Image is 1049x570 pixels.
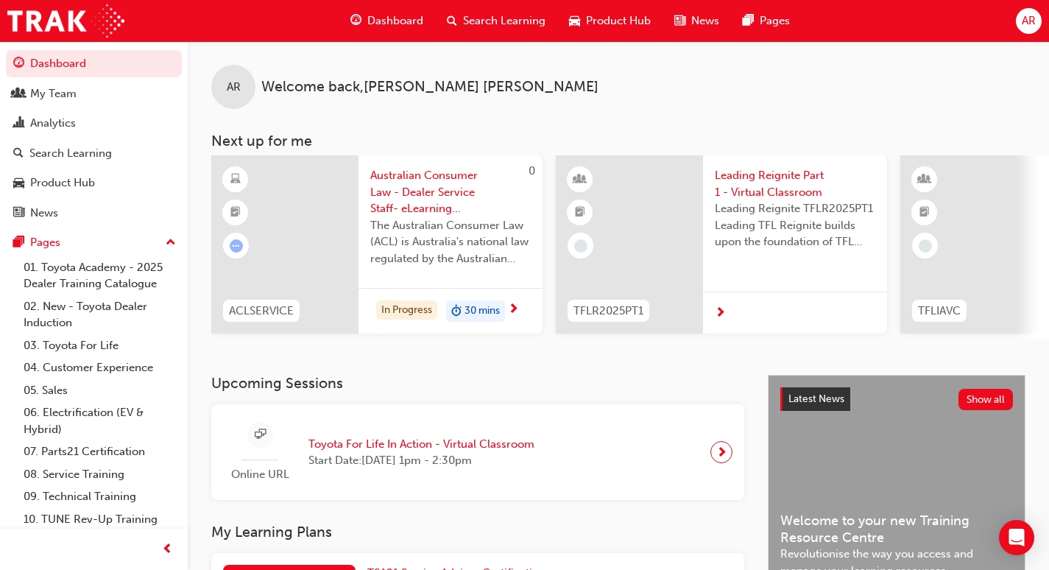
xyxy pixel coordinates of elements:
[13,57,24,71] span: guage-icon
[919,170,930,189] span: learningResourceType_INSTRUCTOR_LED-icon
[223,466,297,483] span: Online URL
[715,200,875,250] span: Leading Reignite TFLR2025PT1 Leading TFL Reignite builds upon the foundation of TFL Reignite, rea...
[6,169,182,197] a: Product Hub
[760,13,790,29] span: Pages
[18,401,182,440] a: 06. Electrification (EV & Hybrid)
[261,79,598,96] span: Welcome back , [PERSON_NAME] [PERSON_NAME]
[451,302,462,321] span: duration-icon
[556,155,887,334] a: TFLR2025PT1Leading Reignite Part 1 - Virtual ClassroomLeading Reignite TFLR2025PT1 Leading TFL Re...
[463,13,545,29] span: Search Learning
[211,155,543,334] a: 0ACLSERVICEAustralian Consumer Law - Dealer Service Staff- eLearning ModuleThe Australian Consume...
[18,440,182,463] a: 07. Parts21 Certification
[18,463,182,486] a: 08. Service Training
[465,303,500,320] span: 30 mins
[557,6,663,36] a: car-iconProduct Hub
[188,133,1049,149] h3: Next up for me
[30,85,77,102] div: My Team
[586,13,651,29] span: Product Hub
[743,12,754,30] span: pages-icon
[919,203,930,222] span: booktick-icon
[308,452,534,469] span: Start Date: [DATE] 1pm - 2:30pm
[18,334,182,357] a: 03. Toyota For Life
[575,170,585,189] span: learningResourceType_INSTRUCTOR_LED-icon
[435,6,557,36] a: search-iconSearch Learning
[30,115,76,132] div: Analytics
[308,436,534,453] span: Toyota For Life In Action - Virtual Classroom
[7,4,124,38] img: Trak
[573,303,643,320] span: TFLR2025PT1
[575,203,585,222] span: booktick-icon
[715,307,726,320] span: next-icon
[663,6,731,36] a: news-iconNews
[223,416,732,489] a: Online URLToyota For Life In Action - Virtual ClassroomStart Date:[DATE] 1pm - 2:30pm
[999,520,1034,555] div: Open Intercom Messenger
[370,167,531,217] span: Australian Consumer Law - Dealer Service Staff- eLearning Module
[230,170,241,189] span: learningResourceType_ELEARNING-icon
[229,303,294,320] span: ACLSERVICE
[958,389,1014,410] button: Show all
[227,79,241,96] span: AR
[529,164,535,177] span: 0
[13,117,24,130] span: chart-icon
[211,375,744,392] h3: Upcoming Sessions
[508,303,519,317] span: next-icon
[255,426,266,444] span: sessionType_ONLINE_URL-icon
[574,239,587,253] span: learningRecordVerb_NONE-icon
[447,12,457,30] span: search-icon
[13,147,24,161] span: search-icon
[18,256,182,295] a: 01. Toyota Academy - 2025 Dealer Training Catalogue
[1022,13,1036,29] span: AR
[350,12,361,30] span: guage-icon
[6,50,182,77] a: Dashboard
[6,140,182,167] a: Search Learning
[780,387,1013,411] a: Latest NewsShow all
[29,145,112,162] div: Search Learning
[918,303,961,320] span: TFLIAVC
[715,167,875,200] span: Leading Reignite Part 1 - Virtual Classroom
[367,13,423,29] span: Dashboard
[6,110,182,137] a: Analytics
[18,485,182,508] a: 09. Technical Training
[339,6,435,36] a: guage-iconDashboard
[18,508,182,531] a: 10. TUNE Rev-Up Training
[674,12,685,30] span: news-icon
[1016,8,1042,34] button: AR
[211,524,744,541] h3: My Learning Plans
[569,12,580,30] span: car-icon
[6,80,182,108] a: My Team
[166,233,176,253] span: up-icon
[6,229,182,256] button: Pages
[716,442,727,462] span: next-icon
[376,300,437,320] div: In Progress
[13,177,24,190] span: car-icon
[18,295,182,334] a: 02. New - Toyota Dealer Induction
[230,203,241,222] span: booktick-icon
[30,175,95,191] div: Product Hub
[6,200,182,227] a: News
[13,236,24,250] span: pages-icon
[30,234,60,251] div: Pages
[780,513,1013,546] span: Welcome to your new Training Resource Centre
[162,541,173,559] span: prev-icon
[919,239,932,253] span: learningRecordVerb_NONE-icon
[13,88,24,101] span: people-icon
[691,13,719,29] span: News
[6,47,182,229] button: DashboardMy TeamAnalyticsSearch LearningProduct HubNews
[30,205,58,222] div: News
[230,239,243,253] span: learningRecordVerb_ATTEMPT-icon
[370,217,531,267] span: The Australian Consumer Law (ACL) is Australia's national law regulated by the Australian Competi...
[18,356,182,379] a: 04. Customer Experience
[731,6,802,36] a: pages-iconPages
[788,393,844,405] span: Latest News
[13,207,24,220] span: news-icon
[18,379,182,402] a: 05. Sales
